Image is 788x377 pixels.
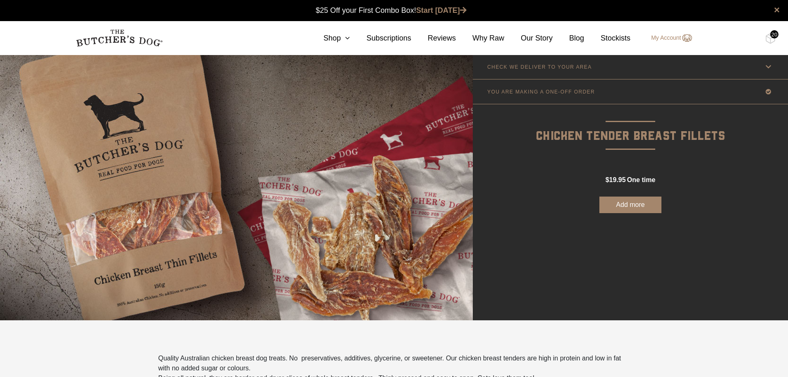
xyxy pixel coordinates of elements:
a: Our Story [504,33,553,44]
a: Why Raw [456,33,504,44]
a: Start [DATE] [416,6,467,14]
span: one time [627,176,655,183]
a: Subscriptions [350,33,411,44]
a: Shop [307,33,350,44]
span: 19.95 [609,176,626,183]
p: YOU ARE MAKING A ONE-OFF ORDER [487,89,595,95]
a: Reviews [411,33,456,44]
a: YOU ARE MAKING A ONE-OFF ORDER [473,79,788,104]
p: Chicken Tender Breast Fillets [473,104,788,146]
p: CHECK WE DELIVER TO YOUR AREA [487,64,592,70]
button: Add more [599,197,661,213]
div: 20 [770,30,778,38]
span: $ [606,176,609,183]
a: My Account [643,33,692,43]
a: CHECK WE DELIVER TO YOUR AREA [473,55,788,79]
a: close [774,5,780,15]
img: TBD_Cart-Full.png [765,33,776,44]
a: Stockists [584,33,630,44]
a: Blog [553,33,584,44]
p: Quality Australian chicken breast dog treats. No preservatives, additives, glycerine, or sweetene... [158,353,630,373]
